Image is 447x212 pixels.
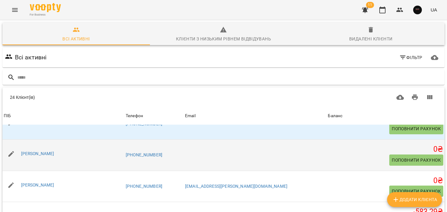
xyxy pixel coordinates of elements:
[389,186,443,197] button: Поповнити рахунок
[15,53,47,62] h6: Всі активні
[4,112,123,120] span: ПІБ
[30,13,61,17] span: For Business
[30,3,61,12] img: Voopty Logo
[10,94,214,100] div: 24 Клієнт(ів)
[126,112,143,120] div: Телефон
[126,112,183,120] span: Телефон
[392,156,441,164] span: Поповнити рахунок
[62,35,90,43] div: Всі активні
[185,112,196,120] div: Email
[397,52,425,63] button: Фільтр
[7,2,22,17] button: Menu
[422,90,437,105] button: Вигляд колонок
[392,187,441,195] span: Поповнити рахунок
[393,90,408,105] button: Завантажити CSV
[126,121,162,126] a: [PHONE_NUMBER]
[126,112,143,120] div: Sort
[328,112,443,120] span: Баланс
[185,112,196,120] div: Sort
[389,154,443,166] button: Поповнити рахунок
[431,7,437,13] span: UA
[185,112,325,120] span: Email
[2,87,445,107] div: Table Toolbar
[21,151,54,156] a: [PERSON_NAME]
[328,112,342,120] div: Баланс
[392,125,441,132] span: Поповнити рахунок
[328,112,342,120] div: Sort
[408,90,422,105] button: Друк
[413,6,422,14] img: 5eed76f7bd5af536b626cea829a37ad3.jpg
[126,184,162,189] a: [PHONE_NUMBER]
[349,35,392,43] div: Видалені клієнти
[389,123,443,134] button: Поповнити рахунок
[428,4,440,16] button: UA
[185,184,287,189] a: [EMAIL_ADDRESS][PERSON_NAME][DOMAIN_NAME]
[176,35,271,43] div: Клієнти з низьким рівнем відвідувань
[328,145,443,154] h5: 0 ₴
[126,152,162,157] a: [PHONE_NUMBER]
[21,120,54,125] a: [PERSON_NAME]
[392,196,437,203] span: Додати клієнта
[21,182,54,187] a: [PERSON_NAME]
[399,54,422,61] span: Фільтр
[387,192,442,207] button: Додати клієнта
[366,2,374,8] span: 11
[4,112,11,120] div: ПІБ
[328,176,443,186] h5: 0 ₴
